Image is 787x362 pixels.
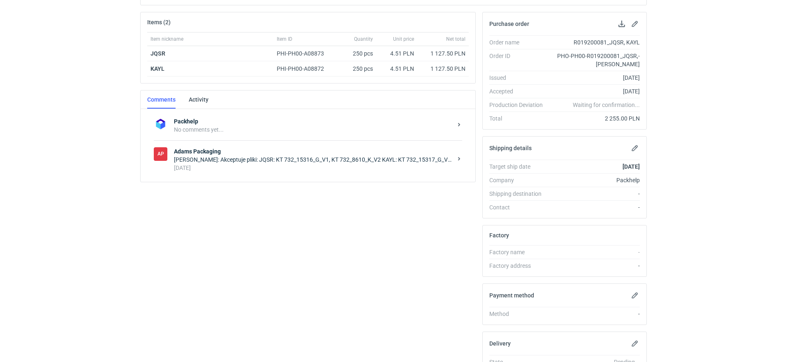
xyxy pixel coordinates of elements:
span: Item ID [277,36,292,42]
div: Shipping destination [489,190,549,198]
div: 250 pcs [335,61,376,77]
div: [DATE] [549,87,640,95]
div: R019200081_JQSR, KAYL [549,38,640,46]
em: Waiting for confirmation... [573,101,640,109]
div: PHO-PH00-R019200081_JQSR,-[PERSON_NAME] [549,52,640,68]
span: Unit price [393,36,414,42]
div: Production Deviation [489,101,549,109]
figcaption: AP [154,147,167,161]
h2: Payment method [489,292,534,299]
div: Order ID [489,52,549,68]
h2: Items (2) [147,19,171,26]
div: Target ship date [489,162,549,171]
button: Edit purchase order [630,19,640,29]
strong: Adams Packaging [174,147,452,155]
div: Accepted [489,87,549,95]
a: Activity [189,90,208,109]
div: 250 pcs [335,46,376,61]
div: Method [489,310,549,318]
div: 2 255.00 PLN [549,114,640,123]
a: Comments [147,90,176,109]
div: - [549,190,640,198]
strong: [DATE] [623,163,640,170]
div: [PERSON_NAME]: Akceptuje pliki: JQSR: KT 732_15316_G_V1, KT 732_8610_K_V2 KAYL: KT 732_15317_G_V1... [174,155,452,164]
div: [DATE] [174,164,452,172]
button: Edit payment method [630,290,640,300]
div: Issued [489,74,549,82]
button: Edit delivery details [630,339,640,348]
h2: Delivery [489,340,511,347]
div: Contact [489,203,549,211]
button: Download PO [617,19,627,29]
div: 1 127.50 PLN [421,65,465,73]
div: PHI-PH00-A08873 [277,49,332,58]
span: Quantity [354,36,373,42]
div: - [549,248,640,256]
div: PHI-PH00-A08872 [277,65,332,73]
a: JQSR [150,50,165,57]
h2: Purchase order [489,21,529,27]
span: Item nickname [150,36,183,42]
div: Adams Packaging [154,147,167,161]
img: Packhelp [154,117,167,131]
div: 4.51 PLN [380,65,414,73]
h2: Factory [489,232,509,239]
div: Factory address [489,262,549,270]
div: Packhelp [549,176,640,184]
h2: Shipping details [489,145,532,151]
div: [DATE] [549,74,640,82]
div: Company [489,176,549,184]
div: - [549,262,640,270]
div: - [549,310,640,318]
div: Order name [489,38,549,46]
div: 1 127.50 PLN [421,49,465,58]
div: Total [489,114,549,123]
div: 4.51 PLN [380,49,414,58]
span: Net total [446,36,465,42]
div: No comments yet... [174,125,452,134]
strong: Packhelp [174,117,452,125]
button: Edit shipping details [630,143,640,153]
div: Factory name [489,248,549,256]
a: KAYL [150,65,164,72]
div: - [549,203,640,211]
